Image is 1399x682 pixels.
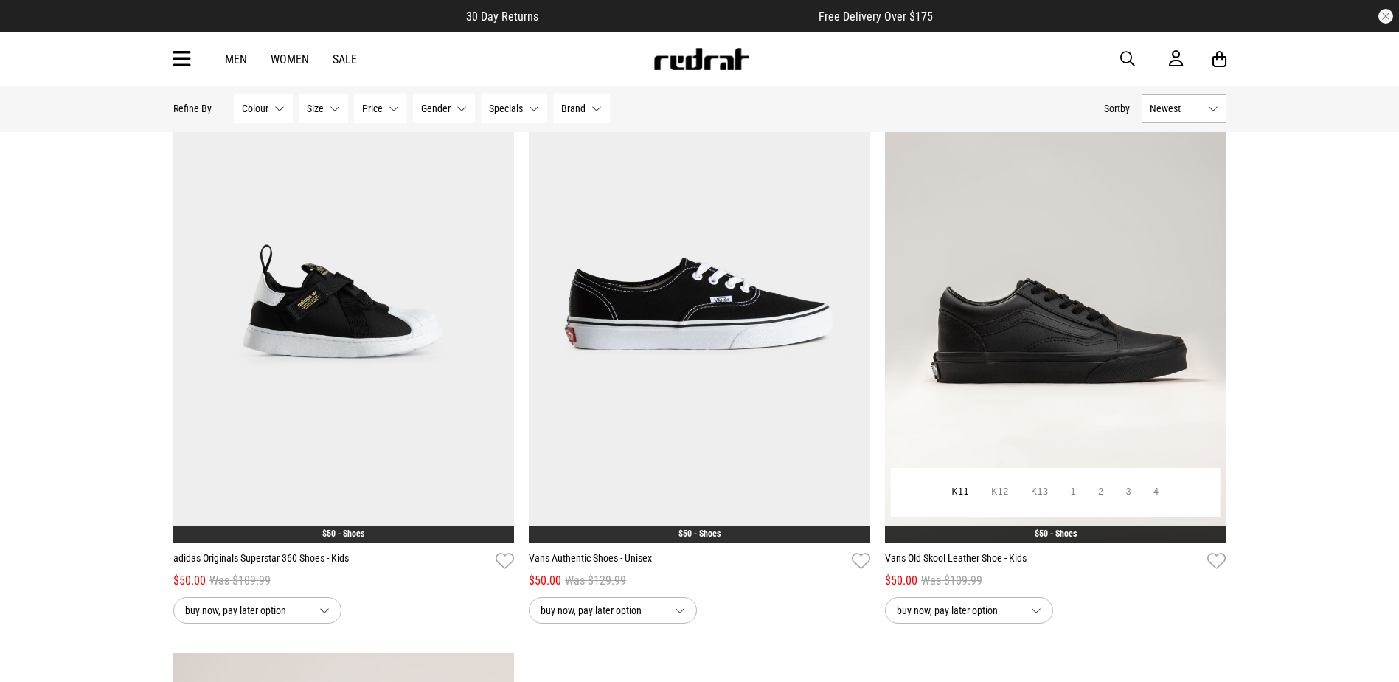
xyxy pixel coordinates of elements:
[819,10,933,24] span: Free Delivery Over $175
[897,602,1019,619] span: buy now, pay later option
[489,103,523,114] span: Specials
[234,94,293,123] button: Colour
[980,479,1020,506] button: K12
[354,94,407,123] button: Price
[225,52,247,66] a: Men
[173,103,212,114] p: Refine By
[529,597,697,624] button: buy now, pay later option
[565,572,626,590] span: Was $129.99
[885,65,1226,543] img: Vans Old Skool Leather Shoe - Kids in Black
[1087,479,1114,506] button: 2
[561,103,586,114] span: Brand
[185,602,308,619] span: buy now, pay later option
[941,479,981,506] button: K11
[1104,100,1130,117] button: Sortby
[466,10,538,24] span: 30 Day Returns
[307,103,324,114] span: Size
[173,65,515,543] img: Adidas Originals Superstar 360 Shoes - Kids in Black
[209,572,271,590] span: Was $109.99
[1150,103,1202,114] span: Newest
[299,94,348,123] button: Size
[271,52,309,66] a: Women
[885,551,1202,572] a: Vans Old Skool Leather Shoe - Kids
[333,52,357,66] a: Sale
[1020,479,1060,506] button: K13
[362,103,383,114] span: Price
[653,48,750,70] img: Redrat logo
[529,551,846,572] a: Vans Authentic Shoes - Unisex
[568,9,789,24] iframe: Customer reviews powered by Trustpilot
[1142,94,1226,123] button: Newest
[421,103,451,114] span: Gender
[481,94,547,123] button: Specials
[242,103,268,114] span: Colour
[322,528,364,539] a: $50 - Shoes
[1060,479,1087,506] button: 1
[541,602,663,619] span: buy now, pay later option
[1035,528,1077,539] a: $50 - Shoes
[529,572,561,590] span: $50.00
[173,597,341,624] button: buy now, pay later option
[413,94,475,123] button: Gender
[529,65,870,543] img: Vans Authentic Shoes - Unisex in Black
[1142,479,1170,506] button: 4
[921,572,982,590] span: Was $109.99
[173,551,490,572] a: adidas Originals Superstar 360 Shoes - Kids
[1120,103,1130,114] span: by
[885,572,917,590] span: $50.00
[1115,479,1142,506] button: 3
[173,572,206,590] span: $50.00
[678,528,721,539] a: $50 - Shoes
[885,597,1053,624] button: buy now, pay later option
[553,94,610,123] button: Brand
